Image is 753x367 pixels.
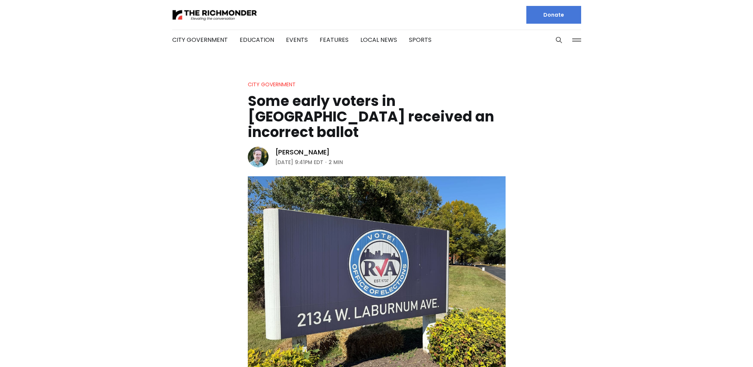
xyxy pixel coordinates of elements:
[275,148,330,157] a: [PERSON_NAME]
[360,36,397,44] a: Local News
[286,36,308,44] a: Events
[248,81,296,88] a: City Government
[690,331,753,367] iframe: portal-trigger
[526,6,581,24] a: Donate
[248,93,506,140] h1: Some early voters in [GEOGRAPHIC_DATA] received an incorrect ballot
[329,158,343,167] span: 2 min
[275,158,323,167] time: [DATE] 9:41PM EDT
[320,36,349,44] a: Features
[409,36,432,44] a: Sports
[553,34,564,46] button: Search this site
[172,9,257,21] img: The Richmonder
[248,147,269,167] img: Michael Phillips
[240,36,274,44] a: Education
[172,36,228,44] a: City Government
